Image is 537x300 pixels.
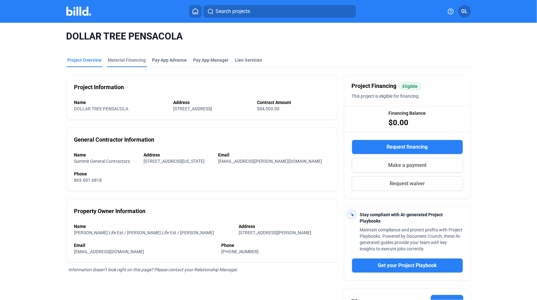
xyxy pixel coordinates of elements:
button: Search projects [204,5,356,18]
span: DOLLAR TREE PENSACOLA [66,30,471,42]
span: This project is eligible for financing. [352,94,420,99]
span: [STREET_ADDRESS][PERSON_NAME] [239,230,311,235]
span: Request financing [387,143,428,151]
span: Maintain compliance and protect profits with Project Playbooks. Powered by Document Crunch, these... [360,227,463,251]
span: Make a payment [388,162,426,169]
span: GL [461,8,468,15]
span: Financing Balance [389,110,426,116]
span: [PERSON_NAME] Life Est / [PERSON_NAME] Life Est / [PERSON_NAME] [74,230,214,235]
span: [PHONE_NUMBER] [222,249,259,254]
span: Project Financing [352,82,397,90]
span: $0.00 [389,118,409,128]
img: Billd Company Logo [66,7,91,16]
div: Address [144,152,212,158]
div: Name [74,99,167,106]
span: [STREET_ADDRESS] [173,106,212,111]
div: Lien Services [235,57,262,63]
div: Contract Amount [257,99,330,106]
div: Project Overview [68,57,102,63]
span: [EMAIL_ADDRESS][PERSON_NAME][DOMAIN_NAME] [218,159,322,164]
button: Request financing [352,140,463,154]
span: Information doesn’t look right on this page? Please contact your Relationship Manager. [69,267,238,272]
div: Material Financing [108,57,146,63]
span: Request waiver [390,180,425,187]
button: Get your Project Playbook [352,258,463,273]
div: Email [218,152,330,158]
div: Phone [74,171,330,177]
div: Email [74,242,215,248]
span: [EMAIL_ADDRESS][DOMAIN_NAME] [74,249,144,254]
button: GL [458,5,471,18]
div: Name [74,223,233,230]
mat-chip: Eligible [399,82,421,90]
span: Summit General Contractors [74,159,130,164]
button: Request waiver [352,176,463,191]
span: Pay App Manager [193,57,229,63]
span: $84,500.00 [257,106,279,111]
div: Pay App Advance [152,57,187,63]
div: Property Owner Information [74,207,146,216]
span: Get your Project Playbook [378,262,437,269]
div: Project Information [74,83,124,92]
span: DOLLAR TREE PENSACOLA [74,106,129,111]
span: Stay compliant with AI-generated Project Playbooks [360,212,443,223]
span: Search projects [216,8,250,15]
div: Name [74,152,137,158]
span: 865.691.6818 [74,178,102,183]
div: Address [173,99,251,106]
div: Phone [222,242,330,248]
span: [STREET_ADDRESS][US_STATE] [144,159,205,164]
div: General Contractor Information [74,135,155,144]
button: Make a payment [352,158,463,173]
div: Address [239,223,330,230]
